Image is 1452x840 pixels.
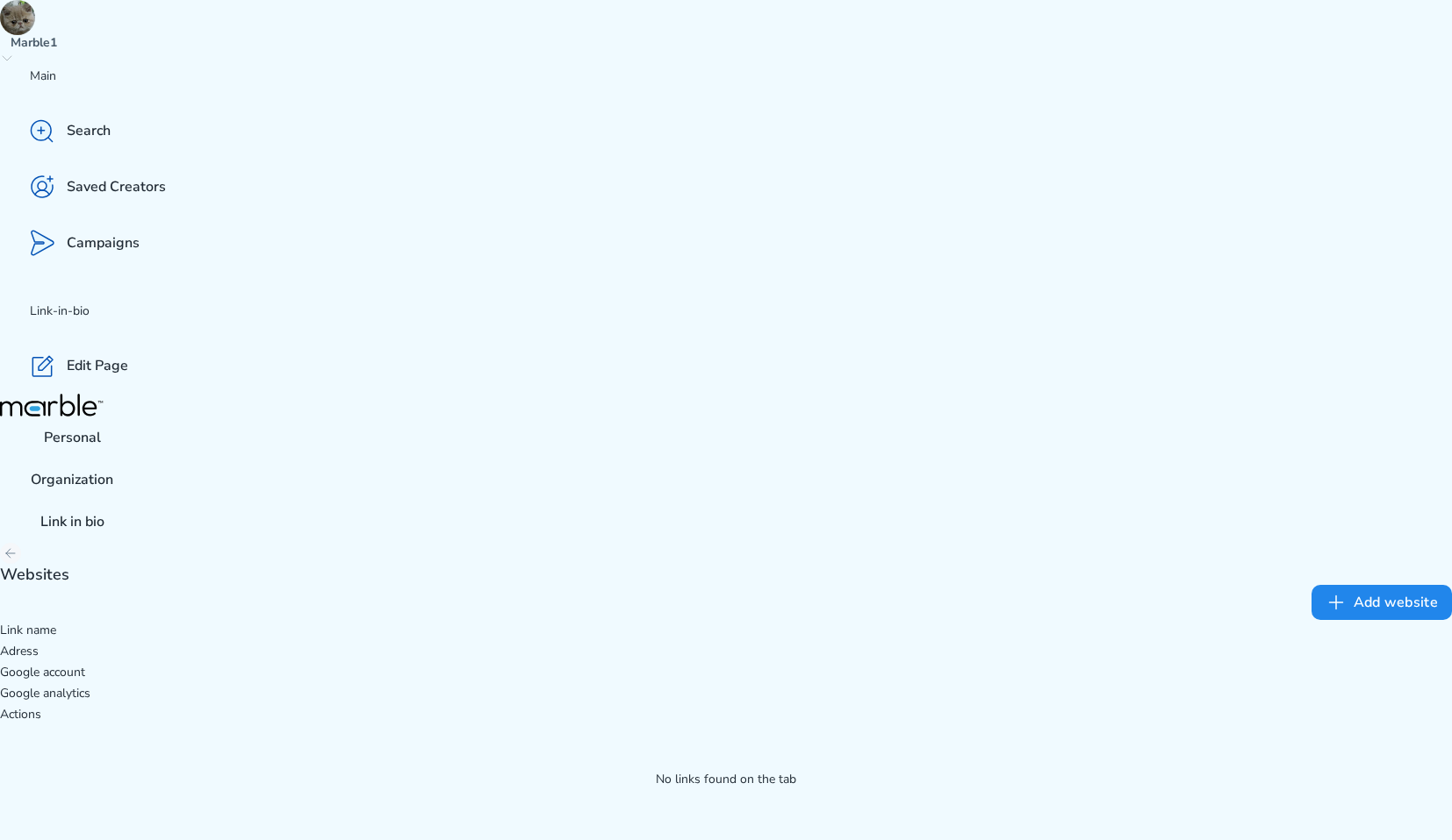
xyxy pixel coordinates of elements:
[11,35,1396,52] p: Marble1
[67,234,140,253] p: Campaigns
[67,178,166,196] p: Saved Creators
[30,301,1452,322] p: Link-in-bio
[1312,585,1452,620] button: Add website
[44,429,101,447] p: Personal
[31,471,113,489] p: Organization
[30,66,1452,87] p: Main
[40,513,104,531] p: Link in bio
[67,122,111,140] p: Search
[67,357,128,375] p: Edit Page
